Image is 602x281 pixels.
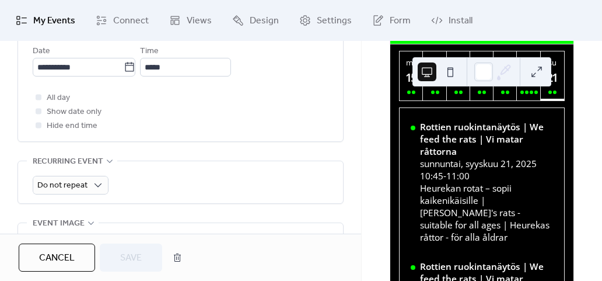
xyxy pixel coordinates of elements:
[517,51,540,100] button: la20
[33,14,75,28] span: My Events
[541,51,564,100] button: su21
[250,14,279,28] span: Design
[223,5,288,36] a: Design
[290,5,360,36] a: Settings
[420,158,553,170] div: sunnuntai, syyskuu 21, 2025
[33,44,50,58] span: Date
[420,121,553,158] div: Rottien ruokintanäytös | We feed the rats | Vi matar råttorna
[443,170,446,182] span: -
[363,5,419,36] a: Form
[47,105,101,119] span: Show date only
[400,51,423,100] button: ma15
[7,5,84,36] a: My Events
[470,51,494,100] button: to18
[403,57,419,68] div: ma
[113,14,149,28] span: Connect
[19,244,95,272] button: Cancel
[39,251,75,265] span: Cancel
[449,14,473,28] span: Install
[187,14,212,28] span: Views
[446,170,470,182] span: 11:00
[404,71,419,85] div: 15
[33,155,103,169] span: Recurring event
[423,51,446,100] button: ti16
[420,182,553,244] div: Heurekan rotat – sopii kaikenikäisille | [PERSON_NAME]'s rats - suitable for all ages | Heurekas ...
[87,5,157,36] a: Connect
[317,14,352,28] span: Settings
[544,57,561,68] div: su
[47,91,70,105] span: All day
[47,119,97,133] span: Hide end time
[33,28,69,42] div: End date
[420,170,443,182] span: 10:45
[33,217,85,231] span: Event image
[422,5,481,36] a: Install
[447,51,470,100] button: ke17
[545,71,559,85] div: 21
[140,44,159,58] span: Time
[390,14,411,28] span: Form
[37,178,87,193] span: Do not repeat
[160,5,220,36] a: Views
[494,51,517,100] button: pe19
